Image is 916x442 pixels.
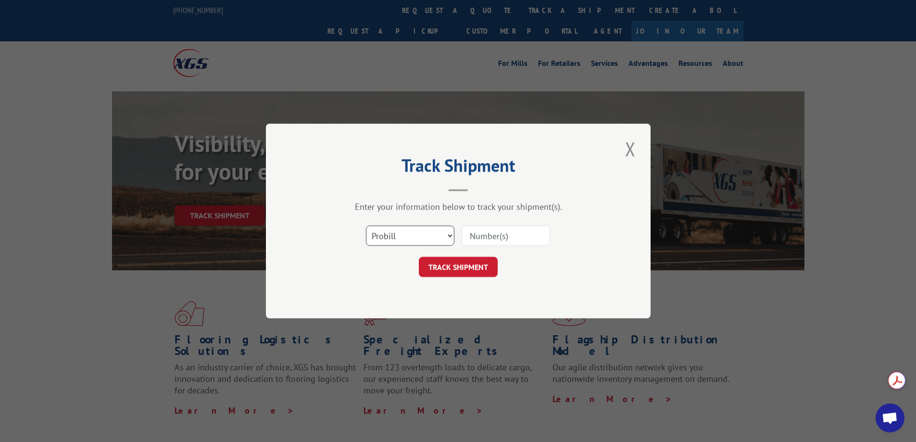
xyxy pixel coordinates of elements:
[419,257,498,277] button: TRACK SHIPMENT
[314,201,602,212] div: Enter your information below to track your shipment(s).
[876,404,904,432] a: Open chat
[462,226,550,246] input: Number(s)
[314,159,602,177] h2: Track Shipment
[622,136,639,162] button: Close modal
